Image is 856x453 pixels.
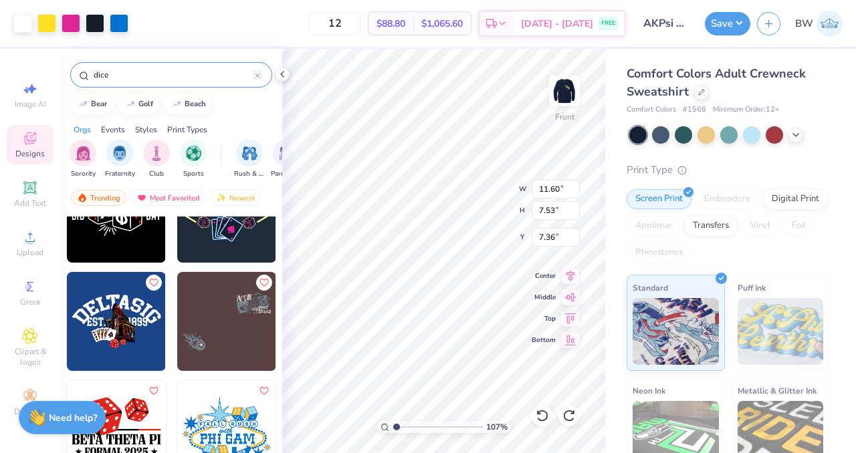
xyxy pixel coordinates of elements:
span: Center [532,271,556,281]
button: filter button [180,140,207,179]
div: bear [91,100,107,108]
button: Like [256,275,272,291]
button: filter button [70,140,96,179]
img: 25c2e366-113e-470e-95c4-667b0f6348c1 [165,272,264,371]
span: Upload [17,247,43,258]
span: Metallic & Glitter Ink [738,384,817,398]
img: Club Image [149,146,164,161]
img: Sorority Image [76,146,91,161]
span: Comfort Colors [627,104,676,116]
input: – – [309,11,361,35]
strong: Need help? [49,412,97,424]
span: # 1566 [683,104,706,116]
input: Untitled Design [633,10,698,37]
span: Parent's Weekend [271,169,302,179]
div: Styles [135,124,157,136]
div: Screen Print [627,189,691,209]
span: Rush & Bid [234,169,265,179]
button: Save [705,12,750,35]
img: Sports Image [186,146,201,161]
button: beach [164,94,212,114]
span: Clipart & logos [7,346,53,367]
div: Front [555,111,574,123]
div: Most Favorited [130,190,206,206]
div: Newest [210,190,261,206]
img: Puff Ink [738,298,824,365]
img: most_fav.gif [136,193,147,202]
div: filter for Sorority [70,140,96,179]
span: Sorority [71,169,96,179]
div: Digital Print [763,189,828,209]
input: Try "Alpha" [92,68,255,82]
img: Front [551,78,578,104]
img: trend_line.gif [78,100,88,108]
span: Fraternity [105,169,135,179]
img: trend_line.gif [125,100,136,108]
span: 107 % [486,421,508,433]
a: BW [795,11,843,37]
span: FREE [601,19,615,28]
div: filter for Rush & Bid [234,140,265,179]
div: Transfers [684,216,738,236]
img: Fraternity Image [112,146,127,161]
div: filter for Club [143,140,170,179]
span: $88.80 [377,17,405,31]
span: Bottom [532,335,556,345]
span: Top [532,314,556,323]
div: filter for Sports [180,140,207,179]
button: bear [70,94,113,114]
img: Newest.gif [216,193,227,202]
img: trending.gif [77,193,88,202]
span: Greek [20,297,41,307]
span: Add Text [14,198,46,208]
img: Rush & Bid Image [242,146,257,161]
div: Foil [783,216,815,236]
span: Comfort Colors Adult Crewneck Sweatshirt [627,65,806,100]
img: da083706-b74f-4d86-bd71-93209744551e [67,272,166,371]
img: 5ba74dc8-18c2-468b-b496-433135de5a33 [276,272,374,371]
button: Like [146,275,162,291]
div: filter for Fraternity [105,140,135,179]
span: [DATE] - [DATE] [521,17,593,31]
span: Image AI [15,99,46,110]
button: Like [146,383,162,399]
div: Print Types [167,124,207,136]
div: Embroidery [695,189,759,209]
span: BW [795,16,813,31]
div: filter for Parent's Weekend [271,140,302,179]
img: Standard [633,298,719,365]
span: Puff Ink [738,281,766,295]
span: Club [149,169,164,179]
img: Brooke Williams [817,11,843,37]
button: golf [118,94,159,114]
img: trend_line.gif [171,100,182,108]
img: abbcdefa-befd-490f-8448-9a30c09c2e3c [177,272,276,371]
div: Vinyl [742,216,779,236]
div: Rhinestones [627,243,691,263]
button: filter button [271,140,302,179]
span: Sports [183,169,204,179]
div: Trending [71,190,126,206]
span: Middle [532,293,556,302]
span: Decorate [14,406,46,417]
div: Events [101,124,125,136]
div: Applique [627,216,680,236]
span: Standard [633,281,668,295]
div: Print Type [627,162,829,178]
img: Parent's Weekend Image [279,146,294,161]
button: filter button [234,140,265,179]
span: Minimum Order: 12 + [713,104,780,116]
span: $1,065.60 [421,17,463,31]
div: Orgs [74,124,91,136]
button: filter button [143,140,170,179]
button: Like [256,383,272,399]
span: Neon Ink [633,384,665,398]
button: filter button [105,140,135,179]
div: beach [185,100,206,108]
span: Designs [15,148,45,159]
div: golf [138,100,153,108]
